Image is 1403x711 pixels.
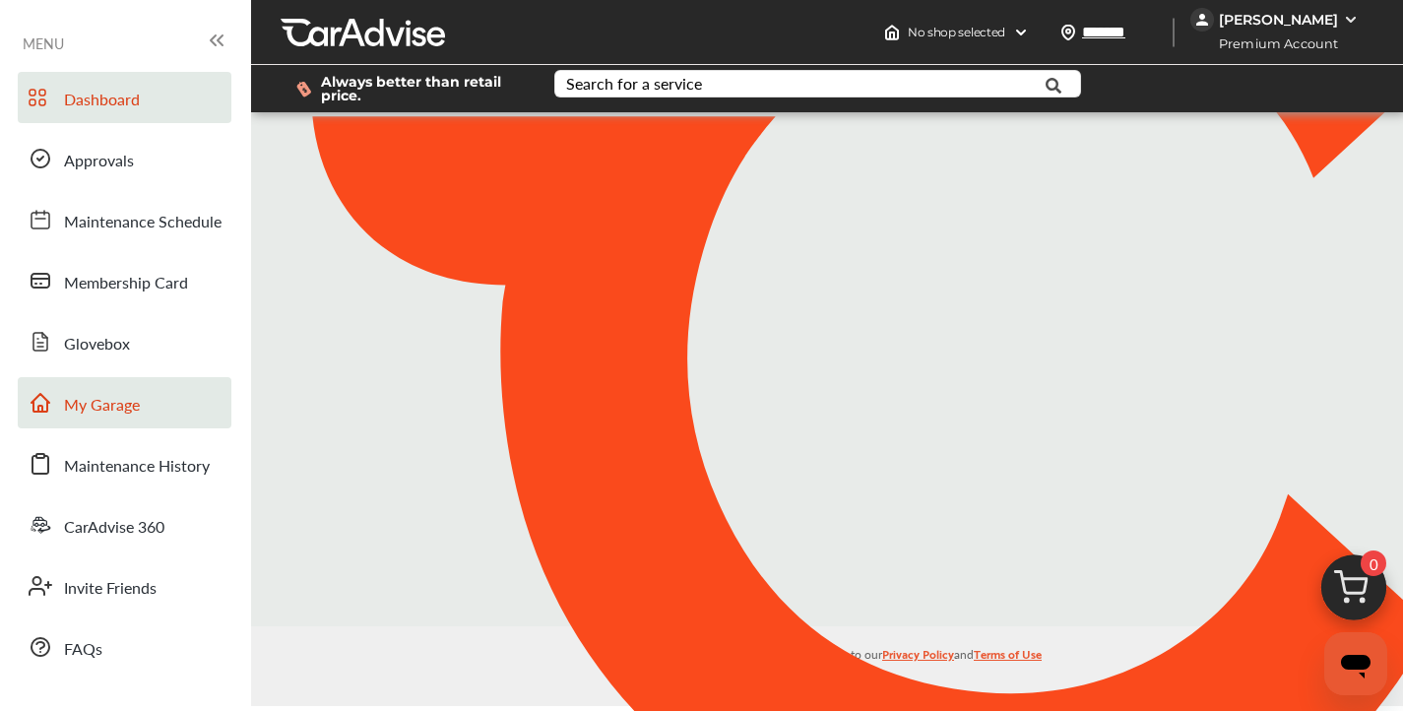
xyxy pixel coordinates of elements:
a: Invite Friends [18,560,231,612]
span: Membership Card [64,271,188,296]
img: header-home-logo.8d720a4f.svg [884,25,900,40]
span: Always better than retail price. [321,75,523,102]
span: FAQs [64,637,102,663]
iframe: Button to launch messaging window [1324,632,1387,695]
img: CA_CheckIcon.cf4f08d4.svg [822,325,893,386]
div: © 2025 All rights reserved. [251,626,1403,697]
img: header-divider.bc55588e.svg [1173,18,1175,47]
a: Glovebox [18,316,231,367]
div: Search for a service [566,76,702,92]
span: Premium Account [1192,33,1353,54]
img: jVpblrzwTbfkPYzPPzSLxeg0AAAAASUVORK5CYII= [1190,8,1214,32]
span: Invite Friends [64,576,157,602]
a: Approvals [18,133,231,184]
span: Approvals [64,149,134,174]
a: Maintenance Schedule [18,194,231,245]
span: Glovebox [64,332,130,357]
img: WGsFRI8htEPBVLJbROoPRyZpYNWhNONpIPPETTm6eUC0GeLEiAAAAAElFTkSuQmCC [1343,12,1359,28]
span: No shop selected [908,25,1005,40]
span: CarAdvise 360 [64,515,164,541]
p: By using the CarAdvise application, you agree to our and [251,643,1403,664]
a: Dashboard [18,72,231,123]
span: Dashboard [64,88,140,113]
img: location_vector.a44bc228.svg [1060,25,1076,40]
img: cart_icon.3d0951e8.svg [1307,546,1401,640]
div: [PERSON_NAME] [1219,11,1338,29]
a: FAQs [18,621,231,673]
img: dollor_label_vector.a70140d1.svg [296,81,311,97]
a: CarAdvise 360 [18,499,231,550]
span: Maintenance Schedule [64,210,222,235]
span: Maintenance History [64,454,210,480]
span: 0 [1361,550,1386,576]
img: header-down-arrow.9dd2ce7d.svg [1013,25,1029,40]
a: My Garage [18,377,231,428]
a: Maintenance History [18,438,231,489]
a: Membership Card [18,255,231,306]
span: My Garage [64,393,140,419]
span: MENU [23,35,64,51]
